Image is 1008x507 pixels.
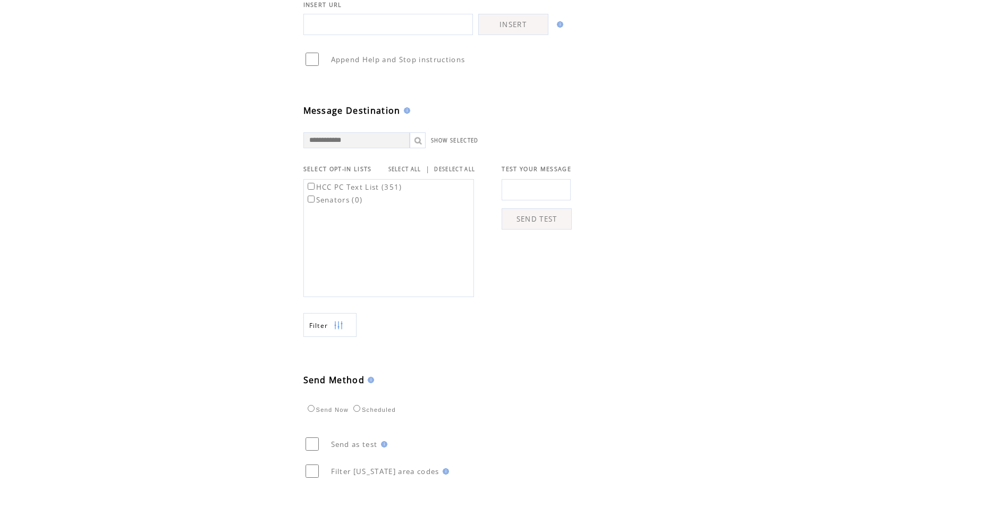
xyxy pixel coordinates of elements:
input: Send Now [308,405,315,412]
a: INSERT [478,14,548,35]
img: help.gif [439,468,449,475]
label: Send Now [305,407,349,413]
img: help.gif [401,107,410,114]
span: TEST YOUR MESSAGE [502,165,571,173]
span: INSERT URL [303,1,342,9]
input: Senators (0) [308,196,315,202]
a: SEND TEST [502,208,572,230]
input: HCC PC Text List (351) [308,183,315,190]
input: Scheduled [353,405,360,412]
a: SHOW SELECTED [431,137,479,144]
a: Filter [303,313,357,337]
label: Senators (0) [306,195,363,205]
span: | [426,164,430,174]
a: SELECT ALL [388,166,421,173]
span: Send Method [303,374,365,386]
a: DESELECT ALL [434,166,475,173]
span: Send as test [331,440,378,449]
img: help.gif [554,21,563,28]
label: Scheduled [351,407,396,413]
img: help.gif [378,441,387,447]
span: Message Destination [303,105,401,116]
span: Show filters [309,321,328,330]
img: help.gif [365,377,374,383]
label: HCC PC Text List (351) [306,182,402,192]
span: Filter [US_STATE] area codes [331,467,439,476]
span: Append Help and Stop instructions [331,55,465,64]
span: SELECT OPT-IN LISTS [303,165,372,173]
img: filters.png [334,314,343,337]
